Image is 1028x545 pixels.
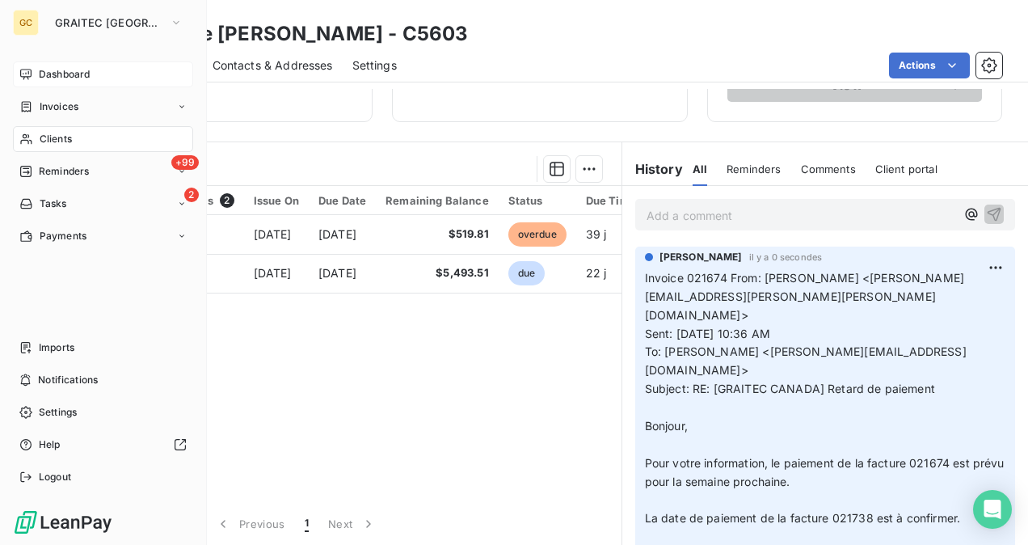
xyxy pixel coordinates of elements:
[622,159,683,179] h6: History
[40,99,78,114] span: Invoices
[318,194,366,207] div: Due Date
[973,490,1012,529] div: Open Intercom Messenger
[13,509,113,535] img: Logo LeanPay
[171,155,199,170] span: +99
[40,229,86,243] span: Payments
[727,163,781,175] span: Reminders
[385,265,489,281] span: $5,493.51
[693,163,707,175] span: All
[385,194,489,207] div: Remaining Balance
[586,194,652,207] div: Due Time
[213,57,333,74] span: Contacts & Addresses
[40,196,67,211] span: Tasks
[40,132,72,146] span: Clients
[508,194,567,207] div: Status
[318,266,356,280] span: [DATE]
[889,53,970,78] button: Actions
[13,432,193,458] a: Help
[295,507,318,541] button: 1
[645,419,688,433] span: Bonjour,
[645,456,1008,488] span: Pour votre information, le paiement de la facture 021674 est prévu pour la semaine prochaine.
[254,227,292,241] span: [DATE]
[318,227,356,241] span: [DATE]
[645,382,935,395] span: Subject: RE: [GRAITEC CANADA] Retard de paiement
[749,252,823,262] span: il y a 0 secondes
[39,470,71,484] span: Logout
[305,516,309,532] span: 1
[39,340,74,355] span: Imports
[39,67,90,82] span: Dashboard
[645,271,964,322] span: Invoice 021674 From: [PERSON_NAME] <[PERSON_NAME][EMAIL_ADDRESS][PERSON_NAME][PERSON_NAME][DOMAIN...
[385,226,489,243] span: $519.81
[184,188,199,202] span: 2
[220,193,234,208] span: 2
[659,250,743,264] span: [PERSON_NAME]
[39,405,77,420] span: Settings
[55,16,163,29] span: GRAITEC [GEOGRAPHIC_DATA]
[39,437,61,452] span: Help
[645,344,967,377] span: To: [PERSON_NAME] <[PERSON_NAME][EMAIL_ADDRESS][DOMAIN_NAME]>
[254,194,299,207] div: Issue On
[254,266,292,280] span: [DATE]
[801,163,856,175] span: Comments
[38,373,98,387] span: Notifications
[352,57,397,74] span: Settings
[747,78,946,91] span: View
[318,507,386,541] button: Next
[875,163,937,175] span: Client portal
[39,164,89,179] span: Reminders
[645,511,961,525] span: La date de paiement de la facture 021738 est à confirmer.
[205,507,295,541] button: Previous
[645,327,770,340] span: Sent: [DATE] 10:36 AM
[508,261,545,285] span: due
[508,222,567,247] span: overdue
[586,227,607,241] span: 39 j
[142,19,468,49] h3: Groupe [PERSON_NAME] - C5603
[13,10,39,36] div: GC
[586,266,607,280] span: 22 j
